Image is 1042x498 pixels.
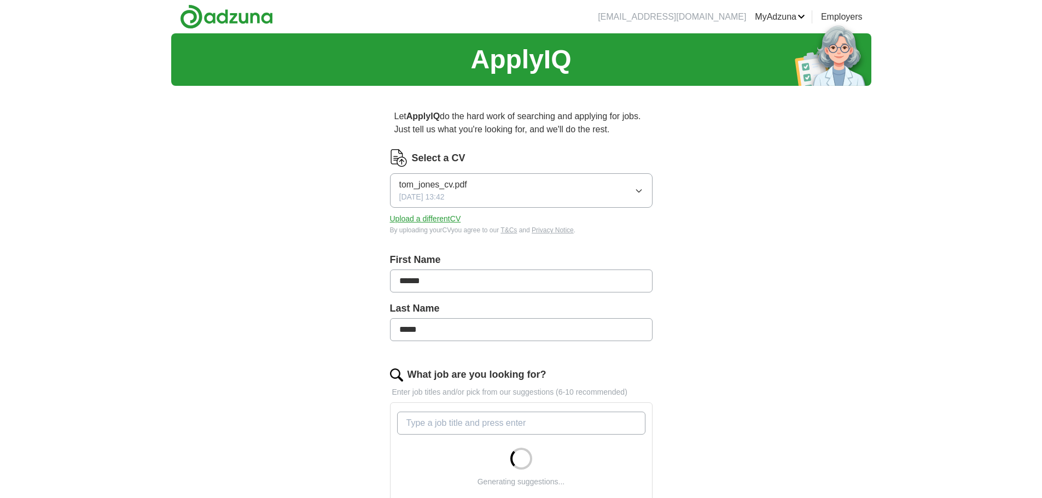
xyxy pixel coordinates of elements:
a: MyAdzuna [755,10,805,24]
input: Type a job title and press enter [397,412,645,435]
span: [DATE] 13:42 [399,191,445,203]
a: Employers [821,10,863,24]
label: First Name [390,253,653,267]
span: tom_jones_cv.pdf [399,178,467,191]
label: Select a CV [412,151,465,166]
strong: ApplyIQ [406,112,440,121]
div: Generating suggestions... [478,476,565,488]
p: Let do the hard work of searching and applying for jobs. Just tell us what you're looking for, an... [390,106,653,140]
button: Upload a differentCV [390,213,461,225]
img: search.png [390,368,403,382]
label: What job are you looking for? [408,367,546,382]
p: Enter job titles and/or pick from our suggestions (6-10 recommended) [390,386,653,398]
img: Adzuna logo [180,4,273,29]
img: CV Icon [390,149,408,167]
li: [EMAIL_ADDRESS][DOMAIN_NAME] [598,10,746,24]
div: By uploading your CV you agree to our and . [390,225,653,235]
label: Last Name [390,301,653,316]
button: tom_jones_cv.pdf[DATE] 13:42 [390,173,653,208]
h1: ApplyIQ [470,40,571,79]
a: Privacy Notice [532,226,574,234]
a: T&Cs [500,226,517,234]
